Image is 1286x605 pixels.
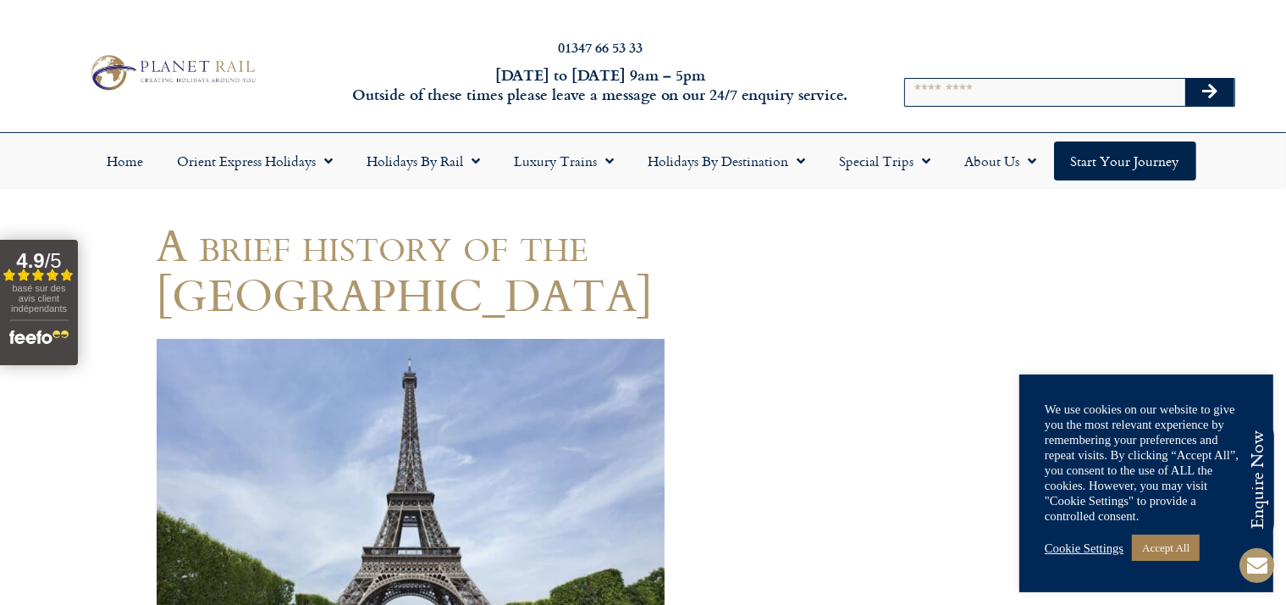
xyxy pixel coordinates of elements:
[1045,402,1248,524] div: We use cookies on our website to give you the most relevant experience by remembering your prefer...
[632,142,823,180] a: Holidays by Destination
[1132,535,1200,561] a: Accept All
[347,65,853,105] h6: [DATE] to [DATE] 9am – 5pm Outside of these times please leave a message on our 24/7 enquiry serv...
[161,142,350,180] a: Orient Express Holidays
[84,51,260,94] img: Planet Rail Train Holidays Logo
[498,142,632,180] a: Luxury Trains
[91,142,161,180] a: Home
[823,142,948,180] a: Special Trips
[558,37,643,57] a: 01347 66 53 33
[8,142,1278,180] nav: Menu
[1185,79,1234,106] button: Search
[1045,541,1123,556] a: Cookie Settings
[1054,142,1196,180] a: Start your Journey
[350,142,498,180] a: Holidays by Rail
[948,142,1054,180] a: About Us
